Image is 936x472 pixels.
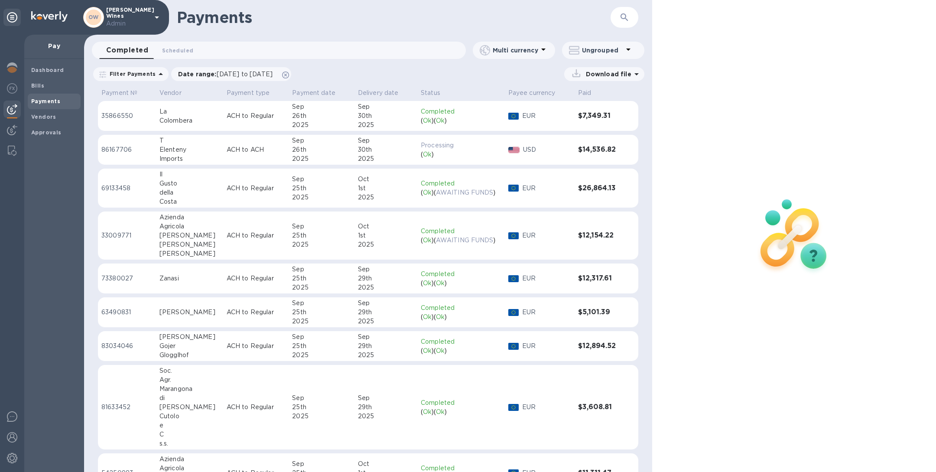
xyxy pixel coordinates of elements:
[292,136,351,145] div: Sep
[106,7,149,28] p: [PERSON_NAME] Wines
[159,439,220,448] div: s.s.
[177,8,611,26] h1: Payments
[578,403,620,411] h3: $3,608.81
[159,342,220,351] div: Gojer
[159,249,220,258] div: [PERSON_NAME]
[292,240,351,249] div: 2025
[358,351,414,360] div: 2025
[358,394,414,403] div: Sep
[159,170,220,179] div: Il
[159,421,220,430] div: e
[578,88,603,98] span: Paid
[358,102,414,111] div: Sep
[292,231,351,240] div: 25th
[159,136,220,145] div: T
[292,102,351,111] div: Sep
[227,231,286,240] p: ACH to Regular
[522,274,571,283] p: EUR
[31,98,60,104] b: Payments
[522,231,571,240] p: EUR
[358,145,414,154] div: 30th
[578,146,620,154] h3: $14,536.82
[582,70,631,78] p: Download file
[358,412,414,421] div: 2025
[159,412,220,421] div: Cutolo
[227,274,286,283] p: ACH to Regular
[88,14,99,20] b: OW
[358,299,414,308] div: Sep
[421,346,501,355] div: ( ) ( )
[358,154,414,163] div: 2025
[421,279,501,288] div: ( ) ( )
[421,150,501,159] div: ( )
[227,145,286,154] p: ACH to ACH
[421,337,501,346] p: Completed
[421,270,501,279] p: Completed
[292,88,335,98] p: Payment date
[358,231,414,240] div: 1st
[3,9,21,26] div: Unpin categories
[436,407,445,417] p: Ok
[159,154,220,163] div: Imports
[421,107,501,116] p: Completed
[217,71,273,78] span: [DATE] to [DATE]
[436,279,445,288] p: Ok
[162,46,193,55] span: Scheduled
[358,403,414,412] div: 29th
[101,403,153,412] p: 81633452
[101,274,153,283] p: 73380027
[159,455,220,464] div: Azienda
[436,312,445,322] p: Ok
[493,46,538,55] p: Multi currency
[159,213,220,222] div: Azienda
[159,332,220,342] div: [PERSON_NAME]
[292,403,351,412] div: 25th
[522,342,571,351] p: EUR
[31,42,77,50] p: Pay
[358,342,414,351] div: 29th
[358,265,414,274] div: Sep
[423,279,432,288] p: Ok
[421,227,501,236] p: Completed
[106,44,148,56] span: Completed
[159,375,220,384] div: Agr.
[358,274,414,283] div: 29th
[358,283,414,292] div: 2025
[578,88,591,98] p: Paid
[358,88,410,98] span: Delivery date
[421,312,501,322] div: ( ) ( )
[423,188,432,197] p: Ok
[421,141,501,150] p: Processing
[178,70,277,78] p: Date range :
[358,175,414,184] div: Oct
[159,231,220,240] div: [PERSON_NAME]
[508,88,556,98] p: Payee currency
[423,407,432,417] p: Ok
[421,398,501,407] p: Completed
[159,274,220,283] div: Zanasi
[159,107,220,116] div: La
[101,308,153,317] p: 63490831
[101,111,153,120] p: 35866550
[292,308,351,317] div: 25th
[101,88,137,98] p: Payment №
[159,179,220,188] div: Gusto
[159,88,193,98] span: Vendor
[159,145,220,154] div: Elenteny
[31,114,56,120] b: Vendors
[159,116,220,125] div: Colombera
[159,384,220,394] div: Marangona
[421,188,501,197] div: ( ) ( )
[159,188,220,197] div: della
[423,116,432,125] p: Ok
[358,193,414,202] div: 2025
[159,240,220,249] div: [PERSON_NAME]
[31,129,62,136] b: Approvals
[292,299,351,308] div: Sep
[421,88,452,98] span: Status
[358,317,414,326] div: 2025
[578,274,620,283] h3: $12,317.61
[159,403,220,412] div: [PERSON_NAME]
[578,308,620,316] h3: $5,101.39
[292,283,351,292] div: 2025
